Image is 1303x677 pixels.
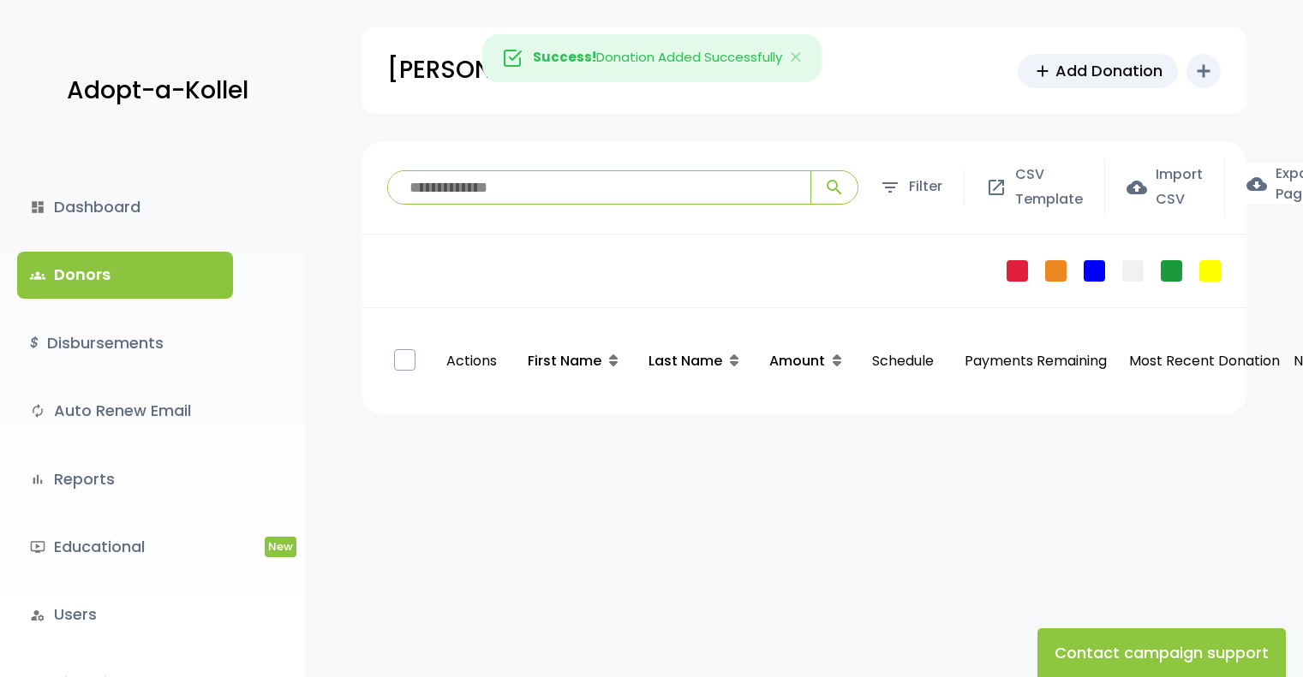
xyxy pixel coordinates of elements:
button: Contact campaign support [1037,628,1286,677]
span: New [265,537,296,556]
a: manage_accountsUsers [17,591,233,638]
i: manage_accounts [30,608,45,623]
button: add [1186,54,1221,88]
span: cloud_download [1246,174,1267,194]
span: filter_list [880,177,900,198]
a: addAdd Donation [1018,54,1178,88]
i: add [1193,61,1214,81]
p: [PERSON_NAME] [387,49,591,92]
span: Filter [909,175,942,199]
span: Amount [769,351,825,371]
a: $Disbursements [17,320,233,366]
span: add [1033,62,1052,80]
a: autorenewAuto Renew Email [17,388,233,434]
span: First Name [528,351,601,371]
span: Import CSV [1156,163,1203,212]
i: $ [30,331,39,356]
button: search [810,171,858,204]
a: ondemand_videoEducationalNew [17,524,233,570]
span: Add Donation [1055,59,1163,82]
p: Actions [438,332,505,391]
div: Donation Added Successfully [482,34,822,82]
button: Close [771,35,821,81]
i: ondemand_video [30,539,45,555]
p: Payments Remaining [956,332,1115,391]
p: Adopt-a-Kollel [67,69,248,112]
p: Schedule [864,332,942,391]
span: Last Name [649,351,722,371]
a: Adopt-a-Kollel [58,50,248,133]
span: search [824,177,845,198]
span: cloud_upload [1127,177,1147,198]
i: autorenew [30,403,45,419]
p: Most Recent Donation [1129,349,1280,374]
i: dashboard [30,199,45,215]
a: dashboardDashboard [17,184,233,230]
i: bar_chart [30,472,45,487]
span: groups [30,268,45,283]
a: bar_chartReports [17,456,233,502]
strong: Success! [533,48,596,66]
a: groupsDonors [17,252,233,298]
span: open_in_new [986,177,1007,198]
span: CSV Template [1015,163,1083,212]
